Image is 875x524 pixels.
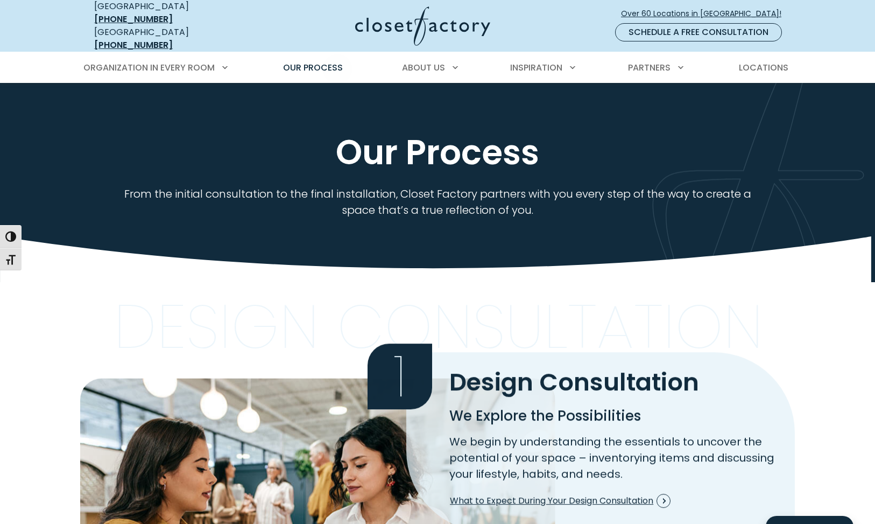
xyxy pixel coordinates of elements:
p: We begin by understanding the essentials to uncover the potential of your space – inventorying it... [449,434,782,482]
span: Organization in Every Room [83,61,215,74]
span: Inspiration [510,61,562,74]
span: Over 60 Locations in [GEOGRAPHIC_DATA]! [621,8,790,19]
a: [PHONE_NUMBER] [94,39,173,51]
div: [GEOGRAPHIC_DATA] [94,26,250,52]
img: Closet Factory Logo [355,6,490,46]
span: About Us [402,61,445,74]
p: From the initial consultation to the final installation, Closet Factory partners with you every s... [122,186,754,218]
p: Design Consultation [114,304,763,350]
span: Partners [628,61,671,74]
span: We Explore the Possibilities [449,406,641,425]
a: Schedule a Free Consultation [615,23,782,41]
span: What to Expect During Your Design Consultation [450,494,671,508]
span: Design Consultation [449,366,699,400]
h1: Our Process [92,132,783,173]
a: Over 60 Locations in [GEOGRAPHIC_DATA]! [620,4,791,23]
span: Our Process [283,61,343,74]
nav: Primary Menu [76,53,799,83]
span: 1 [368,344,432,410]
span: Locations [739,61,788,74]
a: [PHONE_NUMBER] [94,13,173,25]
a: What to Expect During Your Design Consultation [449,491,671,512]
